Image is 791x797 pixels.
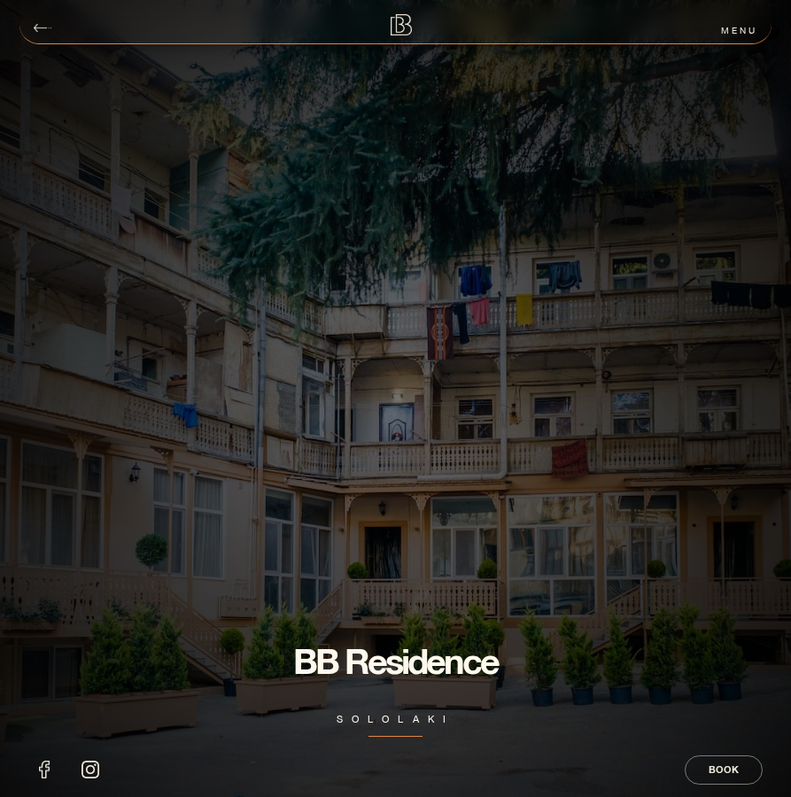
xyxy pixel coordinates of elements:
span: book [709,762,739,778]
img: logo.5dfd1eee.png [391,14,412,35]
button: menu [736,27,772,45]
div: menu [706,19,771,41]
h1: BB residence [290,635,500,688]
img: social-facebook.40a94d4c.png [39,761,49,778]
img: arrow-left-dots.17e7a6b8.png [34,24,51,33]
h6: sololaki [312,710,480,737]
a: book [685,755,763,785]
img: social-instagram.e873baa2.png [81,761,99,778]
